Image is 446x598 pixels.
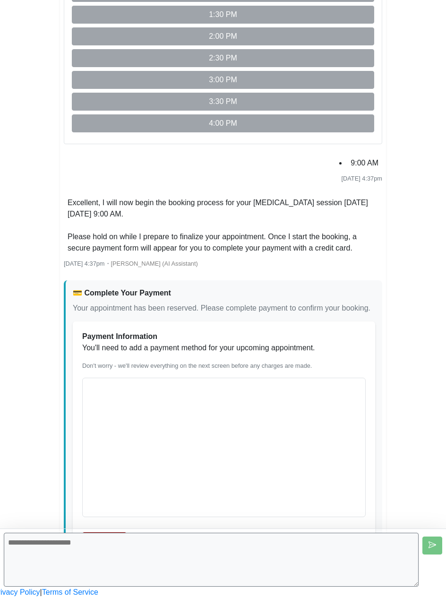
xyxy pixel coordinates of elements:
p: You'll need to add a payment method for your upcoming appointment. [82,342,366,354]
div: 💳 Complete Your Payment [73,287,375,299]
button: 3:30 PM [72,93,374,111]
span: [PERSON_NAME] (AI Assistant) [111,260,198,267]
span: [DATE] 4:37pm [341,175,382,182]
div: Payment Information [82,331,366,342]
li: 9:00 AM [347,156,382,171]
span: [DATE] 4:37pm [64,260,105,267]
button: 4:00 PM [72,114,374,132]
li: Excellent, I will now begin the booking process for your [MEDICAL_DATA] session [DATE][DATE] 9:00... [64,195,382,256]
small: ・ [64,260,198,267]
p: Don't worry - we'll review everything on the next screen before any charges are made. [82,361,366,370]
p: Your appointment has been reserved. Please complete payment to confirm your booking. [73,303,375,314]
button: 2:30 PM [72,49,374,67]
button: 1:30 PM [72,6,374,24]
button: 3:00 PM [72,71,374,89]
button: 2:00 PM [72,27,374,45]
